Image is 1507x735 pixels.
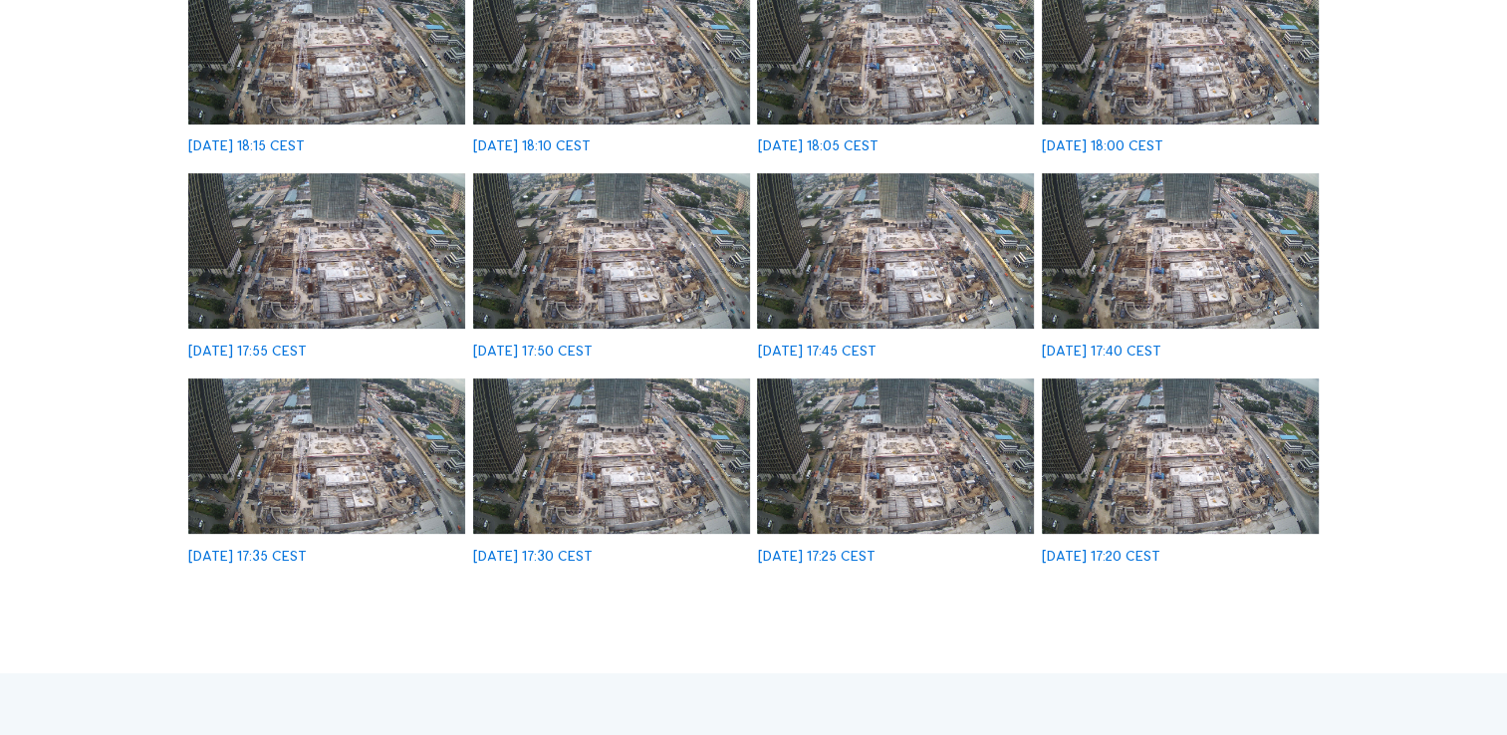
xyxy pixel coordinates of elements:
[473,378,750,534] img: image_52892169
[1042,173,1319,329] img: image_52892200
[1042,378,1319,534] img: image_52892129
[1042,344,1161,358] div: [DATE] 17:40 CEST
[1042,138,1163,152] div: [DATE] 18:00 CEST
[473,138,591,152] div: [DATE] 18:10 CEST
[473,549,593,563] div: [DATE] 17:30 CEST
[188,344,307,358] div: [DATE] 17:55 CEST
[757,344,876,358] div: [DATE] 17:45 CEST
[473,344,593,358] div: [DATE] 17:50 CEST
[757,549,875,563] div: [DATE] 17:25 CEST
[473,173,750,329] img: image_52892240
[188,138,305,152] div: [DATE] 18:15 CEST
[188,378,465,534] img: image_52892184
[1042,549,1160,563] div: [DATE] 17:20 CEST
[757,138,878,152] div: [DATE] 18:05 CEST
[188,173,465,329] img: image_52892251
[757,378,1034,534] img: image_52892143
[757,173,1034,329] img: image_52892224
[188,549,307,563] div: [DATE] 17:35 CEST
